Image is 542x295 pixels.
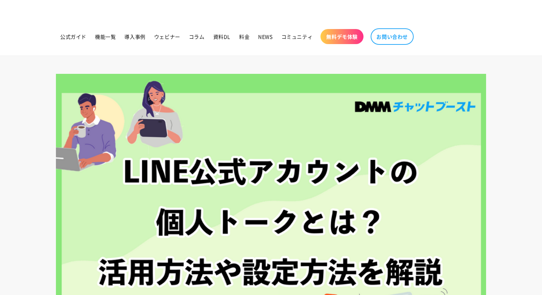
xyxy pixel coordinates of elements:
[209,29,235,44] a: 資料DL
[120,29,149,44] a: 導入事例
[281,33,313,40] span: コミュニティ
[91,29,120,44] a: 機能一覧
[60,33,86,40] span: 公式ガイド
[185,29,209,44] a: コラム
[371,28,414,45] a: お問い合わせ
[56,29,91,44] a: 公式ガイド
[189,33,205,40] span: コラム
[95,33,116,40] span: 機能一覧
[326,33,358,40] span: 無料デモ体験
[258,33,272,40] span: NEWS
[213,33,230,40] span: 資料DL
[239,33,249,40] span: 料金
[154,33,180,40] span: ウェビナー
[376,33,408,40] span: お問い合わせ
[254,29,277,44] a: NEWS
[124,33,145,40] span: 導入事例
[320,29,363,44] a: 無料デモ体験
[277,29,317,44] a: コミュニティ
[150,29,185,44] a: ウェビナー
[235,29,254,44] a: 料金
